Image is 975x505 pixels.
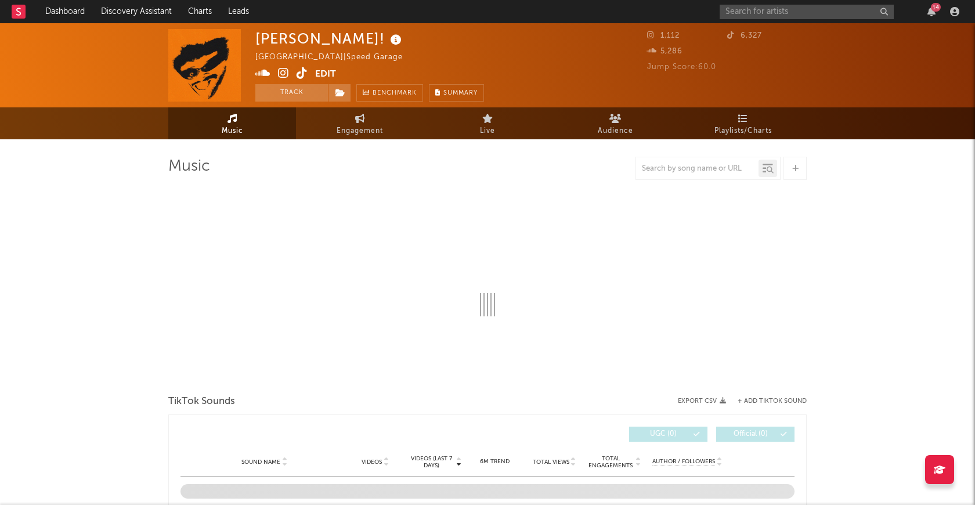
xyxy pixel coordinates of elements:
button: Summary [429,84,484,102]
div: 6M Trend [468,457,522,466]
span: Playlists/Charts [714,124,772,138]
span: Music [222,124,243,138]
a: Live [424,107,551,139]
span: Total Views [533,459,569,466]
span: Engagement [337,124,383,138]
span: 5,286 [647,48,682,55]
button: Official(0) [716,427,795,442]
span: Official ( 0 ) [724,431,777,438]
button: Edit [315,67,336,82]
div: [PERSON_NAME]! [255,29,405,48]
span: UGC ( 0 ) [637,431,690,438]
div: 14 [931,3,941,12]
span: Audience [598,124,633,138]
input: Search for artists [720,5,894,19]
span: Summary [443,90,478,96]
button: Track [255,84,328,102]
span: Live [480,124,495,138]
span: 6,327 [727,32,762,39]
span: 1,112 [647,32,680,39]
a: Music [168,107,296,139]
span: Videos [362,459,382,466]
div: [GEOGRAPHIC_DATA] | Speed Garage [255,50,416,64]
span: Jump Score: 60.0 [647,63,716,71]
a: Benchmark [356,84,423,102]
button: UGC(0) [629,427,707,442]
span: TikTok Sounds [168,395,235,409]
span: Author / Followers [652,458,715,466]
span: Total Engagements [587,455,634,469]
button: Export CSV [678,398,726,405]
button: 14 [927,7,936,16]
span: Sound Name [241,459,280,466]
input: Search by song name or URL [636,164,759,174]
a: Engagement [296,107,424,139]
a: Audience [551,107,679,139]
button: + Add TikTok Sound [726,398,807,405]
a: Playlists/Charts [679,107,807,139]
span: Benchmark [373,86,417,100]
span: Videos (last 7 days) [408,455,455,469]
button: + Add TikTok Sound [738,398,807,405]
